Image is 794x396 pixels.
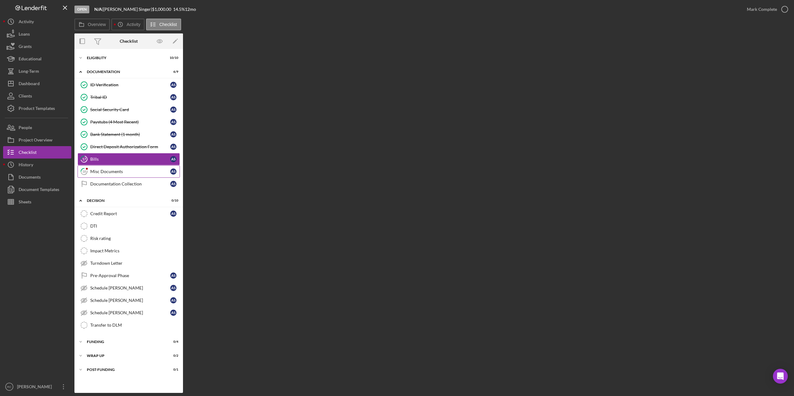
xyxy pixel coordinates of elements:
[78,257,180,269] a: Turndown Letter
[78,116,180,128] a: Paystubs (4 Most Recent)AS
[87,70,163,74] div: Documentation
[78,282,180,294] a: Schedule [PERSON_NAME]AS
[19,102,55,116] div: Product Templates
[170,211,176,217] div: A S
[78,165,180,178] a: 18Misc DocumentsAS
[19,146,37,160] div: Checklist
[3,146,71,159] button: Checklist
[78,91,180,103] a: Tribal IDAS
[90,181,170,186] div: Documentation Collection
[3,53,71,65] button: Educational
[159,22,177,27] label: Checklist
[167,56,178,60] div: 10 / 10
[74,6,89,13] div: Open
[90,261,180,266] div: Turndown Letter
[19,53,42,67] div: Educational
[146,19,181,30] button: Checklist
[3,15,71,28] button: Activity
[78,153,180,165] a: 17BillsAS
[3,65,71,77] button: Long-Term
[167,368,178,372] div: 0 / 1
[19,28,30,42] div: Loans
[90,169,170,174] div: Misc Documents
[170,131,176,137] div: A S
[19,134,52,148] div: Project Overview
[3,134,71,146] button: Project Overview
[773,369,788,384] div: Open Intercom Messenger
[152,7,173,12] div: $1,000.00
[82,157,86,161] tspan: 17
[87,199,163,202] div: Decision
[19,77,40,91] div: Dashboard
[3,381,71,393] button: RC[PERSON_NAME]
[90,95,170,100] div: Tribal ID
[90,132,170,137] div: Bank Statement (1 month)
[170,144,176,150] div: A S
[167,340,178,344] div: 0 / 4
[170,82,176,88] div: A S
[90,236,180,241] div: Risk rating
[3,28,71,40] button: Loans
[3,90,71,102] button: Clients
[167,199,178,202] div: 0 / 10
[127,22,140,27] label: Activity
[87,340,163,344] div: Funding
[90,323,180,328] div: Transfer to DLM
[3,171,71,183] a: Documents
[78,319,180,331] a: Transfer to DLM
[747,3,777,15] div: Mark Complete
[170,94,176,100] div: A S
[19,65,39,79] div: Long-Term
[19,15,34,29] div: Activity
[170,297,176,303] div: A S
[741,3,791,15] button: Mark Complete
[78,141,180,153] a: Direct Deposit Authorization FormAS
[78,220,180,232] a: DTI
[90,157,170,162] div: Bills
[3,77,71,90] button: Dashboard
[90,285,170,290] div: Schedule [PERSON_NAME]
[90,211,170,216] div: Credit Report
[19,183,59,197] div: Document Templates
[19,196,31,210] div: Sheets
[3,40,71,53] button: Grants
[167,70,178,74] div: 6 / 9
[170,181,176,187] div: A S
[3,183,71,196] a: Document Templates
[78,178,180,190] a: Documentation CollectionAS
[90,82,170,87] div: ID Verification
[78,245,180,257] a: Impact Metrics
[90,248,180,253] div: Impact Metrics
[78,128,180,141] a: Bank Statement (1 month)AS
[111,19,144,30] button: Activity
[170,272,176,279] div: A S
[78,307,180,319] a: Schedule [PERSON_NAME]AS
[90,298,170,303] div: Schedule [PERSON_NAME]
[78,232,180,245] a: Risk rating
[167,354,178,358] div: 0 / 2
[3,196,71,208] button: Sheets
[120,39,138,44] div: Checklist
[19,40,32,54] div: Grants
[78,269,180,282] a: Pre-Approval PhaseAS
[3,121,71,134] button: People
[170,285,176,291] div: A S
[74,19,110,30] button: Overview
[3,159,71,171] button: History
[7,385,11,389] text: RC
[103,7,152,12] div: [PERSON_NAME] Singer |
[78,79,180,91] a: ID VerificationAS
[3,102,71,115] button: Product Templates
[19,171,41,185] div: Documents
[87,368,163,372] div: Post-Funding
[90,224,180,228] div: DTI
